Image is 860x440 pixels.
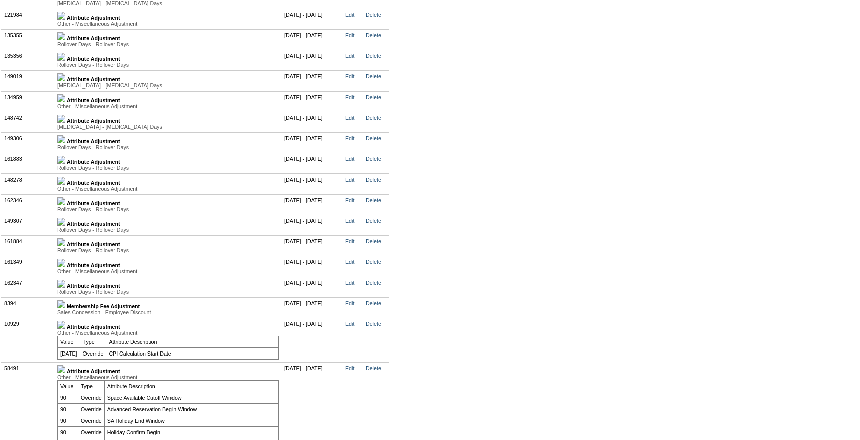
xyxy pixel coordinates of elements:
[57,115,65,123] img: b_plus.gif
[67,56,120,62] b: Attribute Adjustment
[57,21,279,27] div: Other - Miscellaneous Adjustment
[67,368,120,374] b: Attribute Adjustment
[78,415,104,426] td: Override
[2,112,55,132] td: 148742
[282,29,342,50] td: [DATE] - [DATE]
[67,159,120,165] b: Attribute Adjustment
[366,238,381,244] a: Delete
[282,70,342,91] td: [DATE] - [DATE]
[57,165,279,171] div: Rollover Days - Rollover Days
[2,173,55,194] td: 148278
[57,247,279,253] div: Rollover Days - Rollover Days
[2,70,55,91] td: 149019
[57,156,65,164] img: b_plus.gif
[57,309,279,315] div: Sales Concession - Employee Discount
[57,330,279,336] div: Other - Miscellaneous Adjustment
[106,347,279,359] td: CPI Calculation Start Date
[282,215,342,235] td: [DATE] - [DATE]
[282,318,342,362] td: [DATE] - [DATE]
[345,280,354,286] a: Edit
[345,259,354,265] a: Edit
[345,32,354,38] a: Edit
[57,374,279,380] div: Other - Miscellaneous Adjustment
[282,235,342,256] td: [DATE] - [DATE]
[57,403,78,415] td: 90
[57,144,279,150] div: Rollover Days - Rollover Days
[57,206,279,212] div: Rollover Days - Rollover Days
[282,91,342,112] td: [DATE] - [DATE]
[67,262,120,268] b: Attribute Adjustment
[67,200,120,206] b: Attribute Adjustment
[282,50,342,70] td: [DATE] - [DATE]
[345,365,354,371] a: Edit
[57,32,65,40] img: b_plus.gif
[57,365,65,373] img: b_minus.gif
[57,82,279,89] div: [MEDICAL_DATA] - [MEDICAL_DATA] Days
[366,94,381,100] a: Delete
[366,218,381,224] a: Delete
[67,283,120,289] b: Attribute Adjustment
[57,53,65,61] img: b_plus.gif
[57,124,279,130] div: [MEDICAL_DATA] - [MEDICAL_DATA] Days
[345,177,354,183] a: Edit
[366,300,381,306] a: Delete
[104,403,278,415] td: Advanced Reservation Begin Window
[2,29,55,50] td: 135355
[78,403,104,415] td: Override
[104,392,278,403] td: Space Available Cutoff Window
[366,73,381,79] a: Delete
[57,268,279,274] div: Other - Miscellaneous Adjustment
[345,218,354,224] a: Edit
[282,256,342,277] td: [DATE] - [DATE]
[67,221,120,227] b: Attribute Adjustment
[57,336,80,347] td: Value
[104,426,278,438] td: Holiday Confirm Begin
[282,132,342,153] td: [DATE] - [DATE]
[345,115,354,121] a: Edit
[2,256,55,277] td: 161349
[345,12,354,18] a: Edit
[282,153,342,173] td: [DATE] - [DATE]
[366,53,381,59] a: Delete
[57,62,279,68] div: Rollover Days - Rollover Days
[57,73,65,81] img: b_plus.gif
[106,336,279,347] td: Attribute Description
[57,392,78,403] td: 90
[57,218,65,226] img: b_plus.gif
[2,132,55,153] td: 149306
[80,347,106,359] td: Override
[57,321,65,329] img: b_minus.gif
[78,392,104,403] td: Override
[57,94,65,102] img: b_plus.gif
[2,194,55,215] td: 162346
[57,238,65,246] img: b_plus.gif
[80,336,106,347] td: Type
[78,380,104,392] td: Type
[366,259,381,265] a: Delete
[57,259,65,267] img: b_plus.gif
[2,318,55,362] td: 10929
[57,177,65,185] img: b_plus.gif
[2,277,55,297] td: 162347
[366,177,381,183] a: Delete
[67,241,120,247] b: Attribute Adjustment
[345,321,354,327] a: Edit
[104,415,278,426] td: SA Holiday End Window
[2,235,55,256] td: 161884
[345,94,354,100] a: Edit
[345,73,354,79] a: Edit
[78,426,104,438] td: Override
[57,289,279,295] div: Rollover Days - Rollover Days
[57,227,279,233] div: Rollover Days - Rollover Days
[366,12,381,18] a: Delete
[2,91,55,112] td: 134959
[366,115,381,121] a: Delete
[366,32,381,38] a: Delete
[282,112,342,132] td: [DATE] - [DATE]
[57,415,78,426] td: 90
[345,53,354,59] a: Edit
[345,135,354,141] a: Edit
[67,15,120,21] b: Attribute Adjustment
[67,180,120,186] b: Attribute Adjustment
[67,303,140,309] b: Membership Fee Adjustment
